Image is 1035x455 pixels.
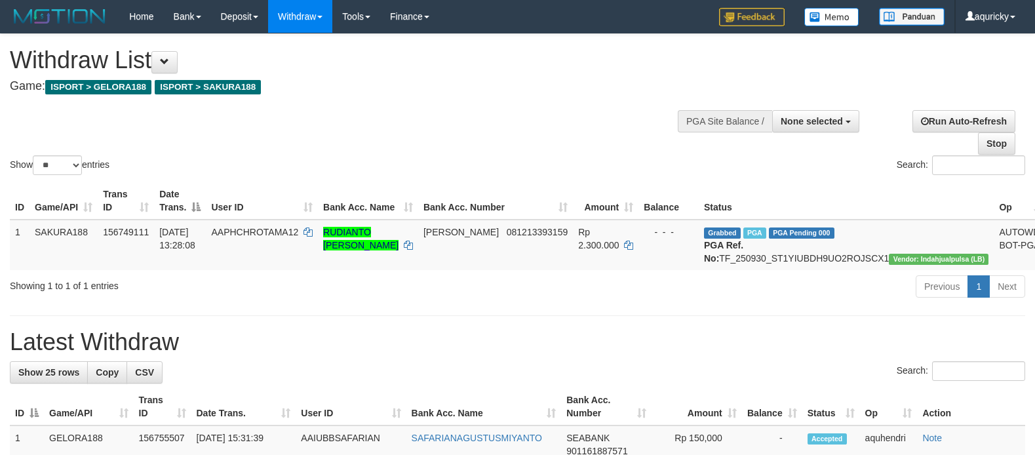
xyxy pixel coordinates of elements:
[804,8,859,26] img: Button%20Memo.svg
[989,275,1025,298] a: Next
[638,182,699,220] th: Balance
[889,254,988,265] span: Vendor URL: https://dashboard.q2checkout.com/secure
[860,388,918,425] th: Op: activate to sort column ascending
[916,275,968,298] a: Previous
[578,227,619,250] span: Rp 2.300.000
[808,433,847,445] span: Accepted
[44,388,134,425] th: Game/API: activate to sort column ascending
[507,227,568,237] span: Copy 081213393159 to clipboard
[932,361,1025,381] input: Search:
[10,80,677,93] h4: Game:
[573,182,638,220] th: Amount: activate to sort column ascending
[154,182,206,220] th: Date Trans.: activate to sort column descending
[10,155,109,175] label: Show entries
[423,227,499,237] span: [PERSON_NAME]
[922,433,942,443] a: Note
[18,367,79,378] span: Show 25 rows
[678,110,772,132] div: PGA Site Balance /
[742,388,802,425] th: Balance: activate to sort column ascending
[772,110,859,132] button: None selected
[897,361,1025,381] label: Search:
[33,155,82,175] select: Showentries
[103,227,149,237] span: 156749111
[699,182,994,220] th: Status
[699,220,994,270] td: TF_250930_ST1YIUBDH9UO2ROJSCX1
[566,433,610,443] span: SEABANK
[652,388,742,425] th: Amount: activate to sort column ascending
[10,388,44,425] th: ID: activate to sort column descending
[781,116,843,127] span: None selected
[135,367,154,378] span: CSV
[87,361,127,384] a: Copy
[159,227,195,250] span: [DATE] 13:28:08
[719,8,785,26] img: Feedback.jpg
[561,388,652,425] th: Bank Acc. Number: activate to sort column ascending
[96,367,119,378] span: Copy
[211,227,298,237] span: AAPHCHROTAMA12
[644,226,693,239] div: - - -
[418,182,573,220] th: Bank Acc. Number: activate to sort column ascending
[917,388,1025,425] th: Action
[912,110,1015,132] a: Run Auto-Refresh
[412,433,542,443] a: SAFARIANAGUSTUSMIYANTO
[967,275,990,298] a: 1
[769,227,834,239] span: PGA Pending
[10,220,29,270] td: 1
[10,361,88,384] a: Show 25 rows
[134,388,191,425] th: Trans ID: activate to sort column ascending
[802,388,860,425] th: Status: activate to sort column ascending
[978,132,1015,155] a: Stop
[155,80,261,94] span: ISPORT > SAKURA188
[897,155,1025,175] label: Search:
[932,155,1025,175] input: Search:
[10,47,677,73] h1: Withdraw List
[704,240,743,264] b: PGA Ref. No:
[318,182,418,220] th: Bank Acc. Name: activate to sort column ascending
[10,274,421,292] div: Showing 1 to 1 of 1 entries
[98,182,154,220] th: Trans ID: activate to sort column ascending
[704,227,741,239] span: Grabbed
[296,388,406,425] th: User ID: activate to sort column ascending
[406,388,562,425] th: Bank Acc. Name: activate to sort column ascending
[323,227,399,250] a: RUDIANTO [PERSON_NAME]
[127,361,163,384] a: CSV
[45,80,151,94] span: ISPORT > GELORA188
[10,182,29,220] th: ID
[10,7,109,26] img: MOTION_logo.png
[191,388,296,425] th: Date Trans.: activate to sort column ascending
[29,182,98,220] th: Game/API: activate to sort column ascending
[879,8,945,26] img: panduan.png
[743,227,766,239] span: Marked by aquandsa
[10,329,1025,355] h1: Latest Withdraw
[206,182,318,220] th: User ID: activate to sort column ascending
[29,220,98,270] td: SAKURA188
